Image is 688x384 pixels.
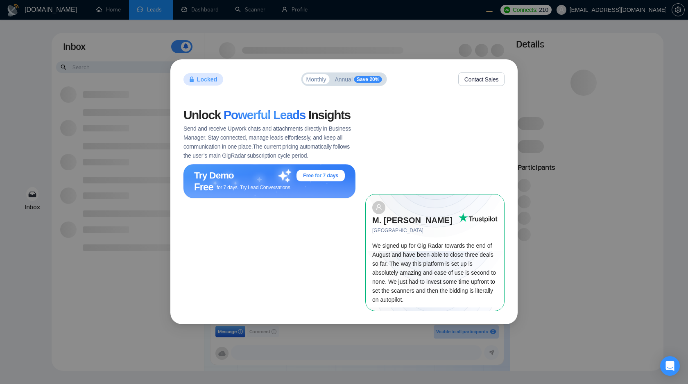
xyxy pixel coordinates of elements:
span: Try Demo [194,170,234,181]
span: Annual [335,77,353,82]
img: Trust Pilot [458,213,498,223]
span: user [376,204,382,210]
strong: M. [PERSON_NAME] [372,216,453,225]
button: AnnualSave 20% [331,74,385,84]
button: Contact Sales [458,72,505,86]
span: [GEOGRAPHIC_DATA] [372,227,458,235]
span: for 7 days. Try Lead Conversations [217,185,290,190]
span: Save 20% [354,76,382,83]
span: We signed up for Gig Radar towards the end of August and have been able to close three deals so f... [372,243,496,303]
span: Unlock Insights [183,109,355,121]
div: Open Intercom Messenger [660,356,680,376]
span: Powerful Leads [224,108,306,122]
span: Free [194,181,213,193]
button: Monthly [303,74,330,84]
span: Send and receive Upwork chats and attachments directly in Business Manager. Stay connected, manag... [183,124,355,160]
span: Free for 7 days [303,172,338,179]
span: Monthly [306,77,326,82]
span: Locked [197,75,217,84]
